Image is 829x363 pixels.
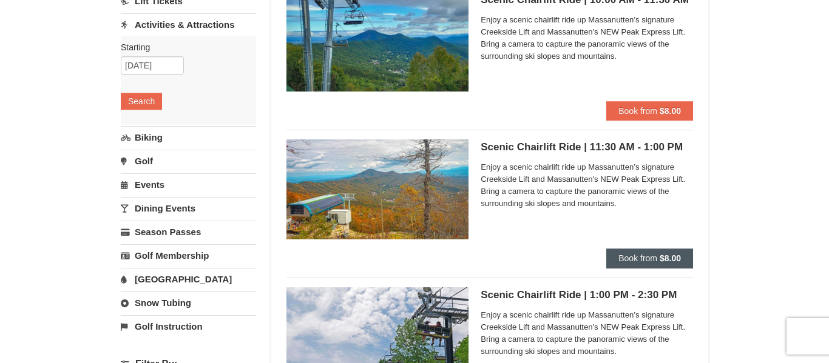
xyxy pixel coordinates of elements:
[121,197,256,219] a: Dining Events
[481,14,693,62] span: Enjoy a scenic chairlift ride up Massanutten’s signature Creekside Lift and Massanutten's NEW Pea...
[481,289,693,301] h5: Scenic Chairlift Ride | 1:00 PM - 2:30 PM
[481,161,693,210] span: Enjoy a scenic chairlift ride up Massanutten’s signature Creekside Lift and Massanutten's NEW Pea...
[286,139,469,239] img: 24896431-13-a88f1aaf.jpg
[481,141,693,153] h5: Scenic Chairlift Ride | 11:30 AM - 1:00 PM
[121,150,256,172] a: Golf
[121,41,247,53] label: Starting
[121,291,256,314] a: Snow Tubing
[660,106,681,116] strong: $8.00
[660,253,681,263] strong: $8.00
[618,106,657,116] span: Book from
[121,268,256,290] a: [GEOGRAPHIC_DATA]
[121,244,256,267] a: Golf Membership
[121,315,256,338] a: Golf Instruction
[606,248,693,268] button: Book from $8.00
[121,13,256,36] a: Activities & Attractions
[618,253,657,263] span: Book from
[121,173,256,196] a: Events
[481,309,693,358] span: Enjoy a scenic chairlift ride up Massanutten’s signature Creekside Lift and Massanutten's NEW Pea...
[606,101,693,121] button: Book from $8.00
[121,93,162,110] button: Search
[121,126,256,148] a: Biking
[121,221,256,243] a: Season Passes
